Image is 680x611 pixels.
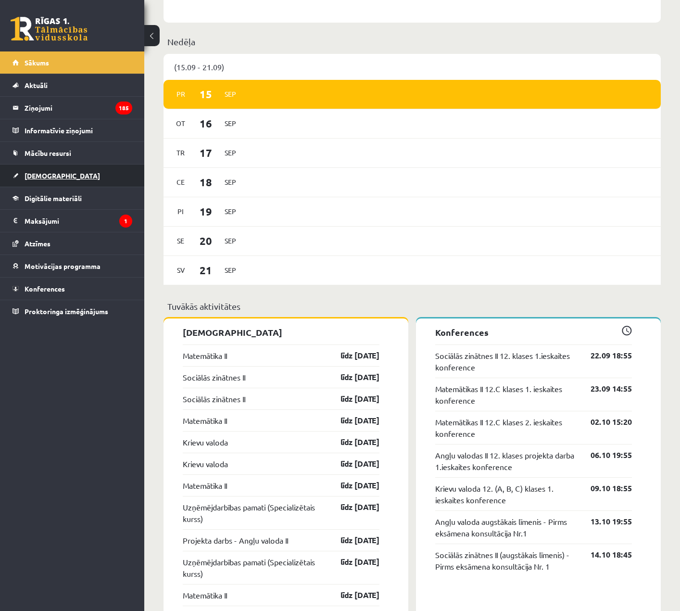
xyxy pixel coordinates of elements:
[171,145,191,160] span: Tr
[324,501,379,513] a: līdz [DATE]
[13,74,132,96] a: Aktuāli
[25,194,82,203] span: Digitālie materiāli
[183,415,227,426] a: Matemātika II
[167,300,657,313] p: Tuvākās aktivitātes
[576,549,632,560] a: 14.10 18:45
[220,145,240,160] span: Sep
[220,263,240,278] span: Sep
[115,102,132,115] i: 185
[324,393,379,405] a: līdz [DATE]
[25,149,71,157] span: Mācību resursi
[435,449,576,472] a: Angļu valodas II 12. klases projekta darba 1.ieskaites konference
[183,501,324,524] a: Uzņēmējdarbības pamati (Specializētais kurss)
[576,483,632,494] a: 09.10 18:55
[576,350,632,361] a: 22.09 18:55
[183,326,379,339] p: [DEMOGRAPHIC_DATA]
[191,204,221,219] span: 19
[164,54,661,80] div: (15.09 - 21.09)
[171,204,191,219] span: Pi
[25,307,108,316] span: Proktoringa izmēģinājums
[183,393,245,405] a: Sociālās zinātnes II
[435,350,576,373] a: Sociālās zinātnes II 12. klases 1.ieskaites konference
[183,535,288,546] a: Projekta darbs - Angļu valoda II
[324,589,379,601] a: līdz [DATE]
[11,17,88,41] a: Rīgas 1. Tālmācības vidusskola
[183,556,324,579] a: Uzņēmējdarbības pamati (Specializētais kurss)
[171,233,191,248] span: Se
[171,87,191,102] span: Pr
[435,383,576,406] a: Matemātikas II 12.C klases 1. ieskaites konference
[13,187,132,209] a: Digitālie materiāli
[324,415,379,426] a: līdz [DATE]
[13,97,132,119] a: Ziņojumi185
[183,458,228,470] a: Krievu valoda
[25,210,132,232] legend: Maksājumi
[25,284,65,293] span: Konferences
[220,87,240,102] span: Sep
[119,215,132,228] i: 1
[25,81,48,89] span: Aktuāli
[220,233,240,248] span: Sep
[25,119,132,141] legend: Informatīvie ziņojumi
[576,516,632,527] a: 13.10 19:55
[13,232,132,255] a: Atzīmes
[220,204,240,219] span: Sep
[183,436,228,448] a: Krievu valoda
[13,165,132,187] a: [DEMOGRAPHIC_DATA]
[25,58,49,67] span: Sākums
[576,449,632,461] a: 06.10 19:55
[435,326,632,339] p: Konferences
[191,262,221,278] span: 21
[191,233,221,249] span: 20
[324,436,379,448] a: līdz [DATE]
[576,383,632,395] a: 23.09 14:55
[220,116,240,131] span: Sep
[171,263,191,278] span: Sv
[435,549,576,572] a: Sociālās zinātnes II (augstākais līmenis) - Pirms eksāmena konsultācija Nr. 1
[191,86,221,102] span: 15
[13,51,132,74] a: Sākums
[25,262,101,270] span: Motivācijas programma
[220,175,240,190] span: Sep
[324,371,379,383] a: līdz [DATE]
[167,35,657,48] p: Nedēļa
[171,116,191,131] span: Ot
[13,119,132,141] a: Informatīvie ziņojumi
[324,458,379,470] a: līdz [DATE]
[25,171,100,180] span: [DEMOGRAPHIC_DATA]
[324,480,379,491] a: līdz [DATE]
[183,589,227,601] a: Matemātika II
[324,350,379,361] a: līdz [DATE]
[13,210,132,232] a: Maksājumi1
[324,535,379,546] a: līdz [DATE]
[13,255,132,277] a: Motivācijas programma
[576,416,632,428] a: 02.10 15:20
[435,416,576,439] a: Matemātikas II 12.C klases 2. ieskaites konference
[183,350,227,361] a: Matemātika II
[171,175,191,190] span: Ce
[25,97,132,119] legend: Ziņojumi
[13,278,132,300] a: Konferences
[324,556,379,568] a: līdz [DATE]
[435,483,576,506] a: Krievu valoda 12. (A, B, C) klases 1. ieskaites konference
[183,371,245,383] a: Sociālās zinātnes II
[191,115,221,131] span: 16
[191,174,221,190] span: 18
[191,145,221,161] span: 17
[25,239,50,248] span: Atzīmes
[13,142,132,164] a: Mācību resursi
[13,300,132,322] a: Proktoringa izmēģinājums
[435,516,576,539] a: Angļu valoda augstākais līmenis - Pirms eksāmena konsultācija Nr.1
[183,480,227,491] a: Matemātika II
